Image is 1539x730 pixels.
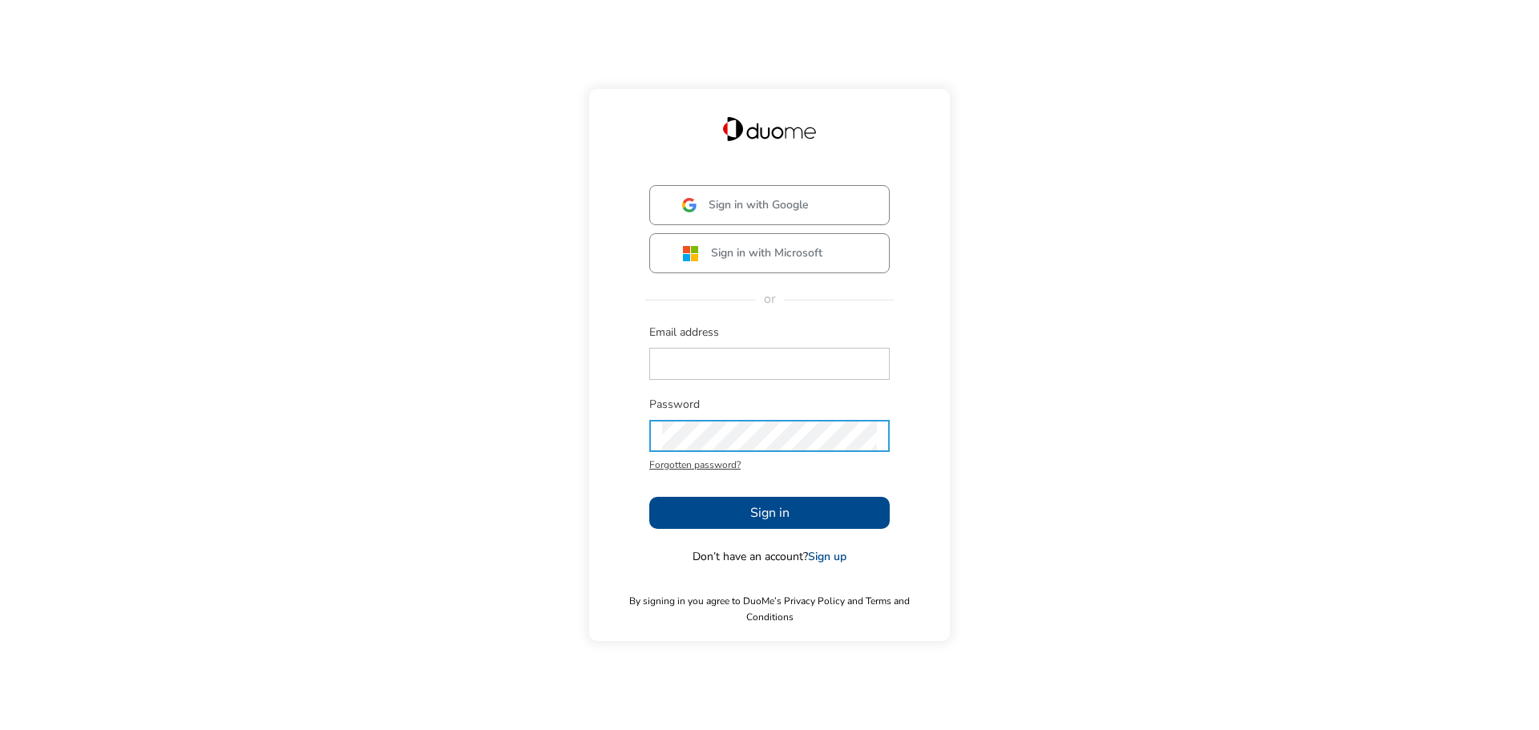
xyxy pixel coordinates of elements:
[711,245,822,261] span: Sign in with Microsoft
[649,185,890,225] button: Sign in with Google
[756,290,784,308] span: or
[605,593,934,625] span: By signing in you agree to DuoMe’s Privacy Policy and Terms and Conditions
[649,325,890,341] span: Email address
[750,503,790,522] span: Sign in
[709,197,809,213] span: Sign in with Google
[808,549,846,564] a: Sign up
[723,117,816,141] img: Duome
[682,198,697,212] img: google.svg
[649,397,890,413] span: Password
[693,549,846,565] span: Don’t have an account?
[649,457,890,473] span: Forgotten password?
[649,497,890,529] button: Sign in
[649,233,890,273] button: Sign in with Microsoft
[682,244,699,261] img: ms.svg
